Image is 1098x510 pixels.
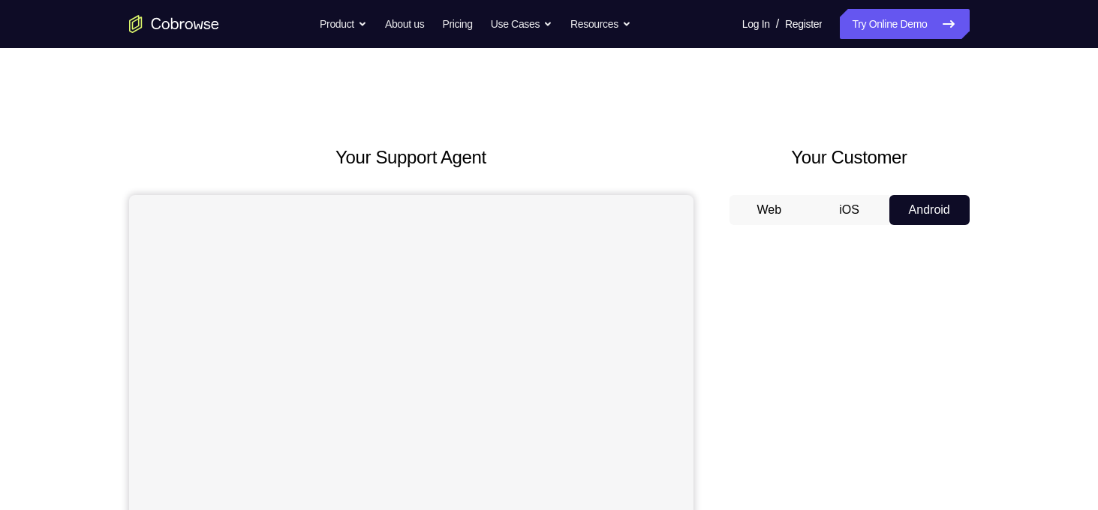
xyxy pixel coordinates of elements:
[776,15,779,33] span: /
[889,195,970,225] button: Android
[840,9,969,39] a: Try Online Demo
[809,195,889,225] button: iOS
[785,9,822,39] a: Register
[129,144,693,171] h2: Your Support Agent
[570,9,631,39] button: Resources
[729,144,970,171] h2: Your Customer
[129,15,219,33] a: Go to the home page
[442,9,472,39] a: Pricing
[742,9,770,39] a: Log In
[491,9,552,39] button: Use Cases
[385,9,424,39] a: About us
[729,195,810,225] button: Web
[320,9,367,39] button: Product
